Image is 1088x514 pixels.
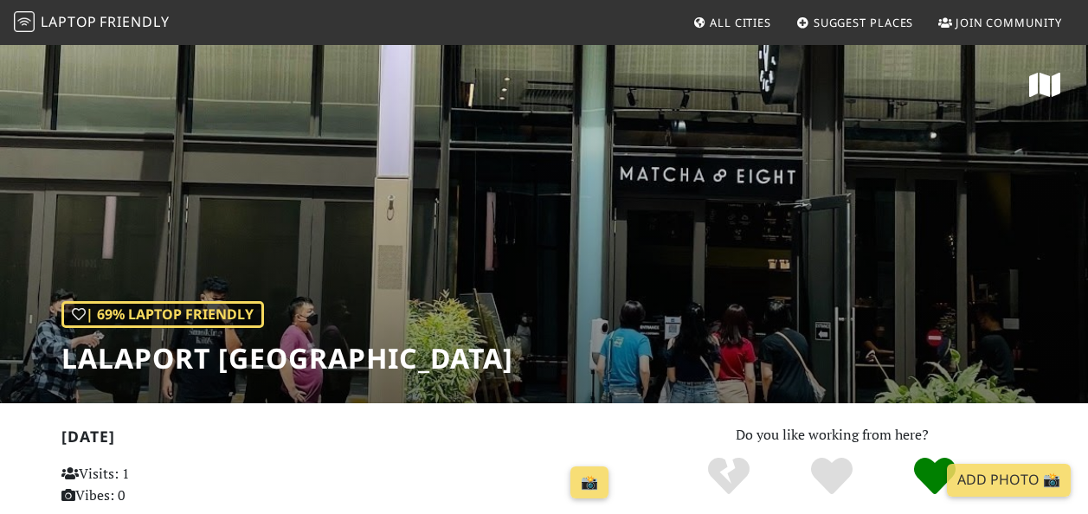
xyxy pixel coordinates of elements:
h2: [DATE] [61,427,616,453]
a: LaptopFriendly LaptopFriendly [14,8,170,38]
a: Join Community [931,7,1069,38]
p: Do you like working from here? [637,424,1027,447]
div: | 69% Laptop Friendly [61,301,264,329]
span: Laptop [41,12,97,31]
a: 📸 [570,466,608,499]
span: All Cities [710,15,771,30]
span: Friendly [100,12,169,31]
a: Suggest Places [789,7,921,38]
span: Join Community [956,15,1062,30]
a: All Cities [686,7,778,38]
div: Definitely! [883,455,986,498]
p: Visits: 1 Vibes: 0 [61,463,233,507]
div: No [678,455,781,498]
img: LaptopFriendly [14,11,35,32]
span: Suggest Places [814,15,914,30]
h1: LaLaport [GEOGRAPHIC_DATA] [61,342,513,375]
div: Yes [781,455,884,498]
a: Add Photo 📸 [947,464,1071,497]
